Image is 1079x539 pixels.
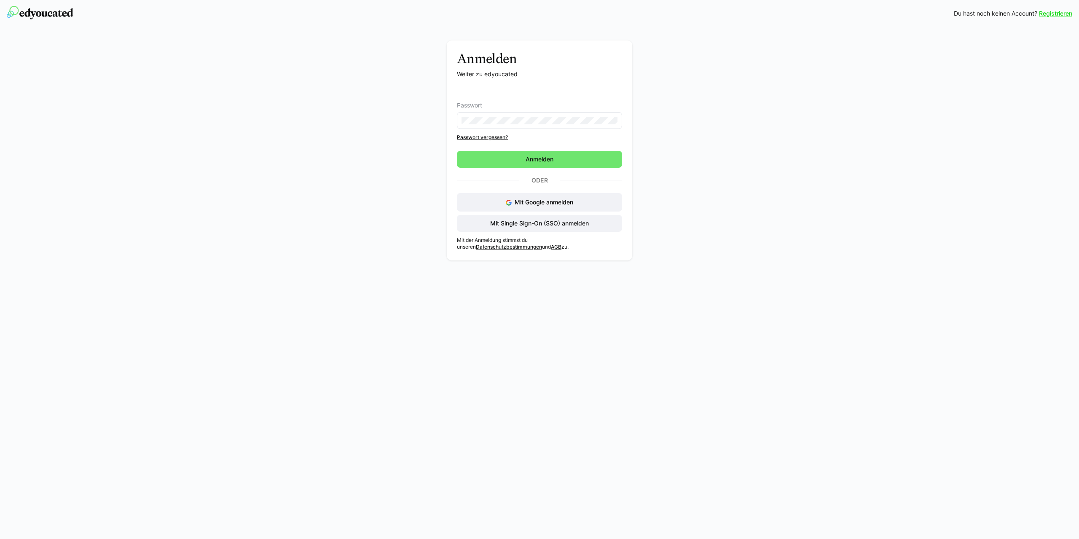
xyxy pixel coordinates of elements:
p: Mit der Anmeldung stimmst du unseren und zu. [457,237,622,250]
a: AGB [551,244,561,250]
button: Anmelden [457,151,622,168]
p: Weiter zu edyoucated [457,70,622,78]
span: Mit Google anmelden [515,198,573,206]
img: edyoucated [7,6,73,19]
button: Mit Google anmelden [457,193,622,212]
a: Datenschutzbestimmungen [476,244,542,250]
h3: Anmelden [457,51,622,67]
a: Registrieren [1039,9,1072,18]
a: Passwort vergessen? [457,134,622,141]
button: Mit Single Sign-On (SSO) anmelden [457,215,622,232]
span: Mit Single Sign-On (SSO) anmelden [489,219,590,228]
p: Oder [519,174,560,186]
span: Passwort [457,102,482,109]
span: Anmelden [524,155,555,164]
span: Du hast noch keinen Account? [954,9,1037,18]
